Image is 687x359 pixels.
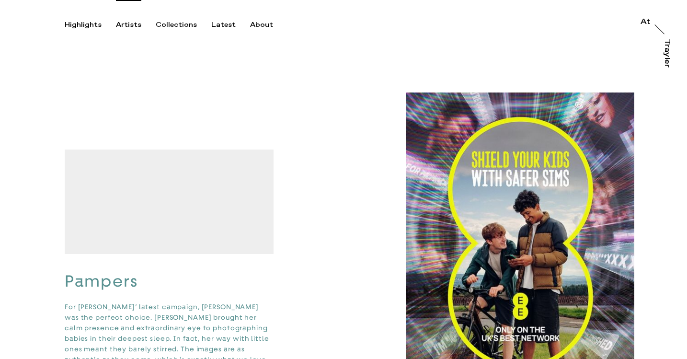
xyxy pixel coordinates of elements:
div: About [250,21,273,29]
button: Highlights [65,21,116,29]
div: Highlights [65,21,102,29]
div: Artists [116,21,141,29]
a: At [641,18,650,28]
div: Latest [211,21,236,29]
a: Trayler [661,39,671,78]
div: Trayler [663,39,671,68]
button: About [250,21,287,29]
button: Latest [211,21,250,29]
button: Collections [156,21,211,29]
h3: Pampers [65,271,274,291]
div: Collections [156,21,197,29]
button: Artists [116,21,156,29]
